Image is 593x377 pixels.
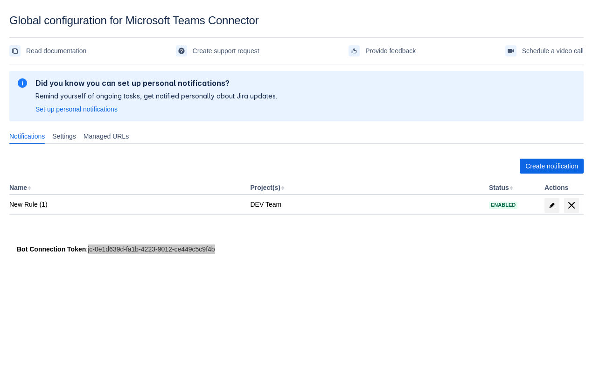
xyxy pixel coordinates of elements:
[17,77,28,89] span: information
[9,132,45,141] span: Notifications
[9,184,27,191] button: Name
[176,43,259,58] a: Create support request
[349,43,416,58] a: Provide feedback
[26,43,86,58] span: Read documentation
[541,181,584,195] th: Actions
[520,159,584,174] button: Create notification
[548,202,556,209] span: edit
[193,43,259,58] span: Create support request
[350,47,358,55] span: feedback
[566,200,577,211] span: delete
[489,184,509,191] button: Status
[507,47,515,55] span: videoCall
[9,43,86,58] a: Read documentation
[84,132,129,141] span: Managed URLs
[505,43,584,58] a: Schedule a video call
[9,200,243,209] div: New Rule (1)
[178,47,185,55] span: support
[35,105,118,114] a: Set up personal notifications
[250,200,481,209] div: DEV Team
[365,43,416,58] span: Provide feedback
[17,245,86,253] strong: Bot Connection Token
[17,244,576,254] div: : jc-0e1d639d-fa1b-4223-9012-ce449c5c9f4b
[250,184,280,191] button: Project(s)
[35,91,277,101] p: Remind yourself of ongoing tasks, get notified personally about Jira updates.
[9,14,584,27] div: Global configuration for Microsoft Teams Connector
[11,47,19,55] span: documentation
[522,43,584,58] span: Schedule a video call
[525,159,578,174] span: Create notification
[52,132,76,141] span: Settings
[489,202,517,208] span: Enabled
[35,78,277,88] h2: Did you know you can set up personal notifications?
